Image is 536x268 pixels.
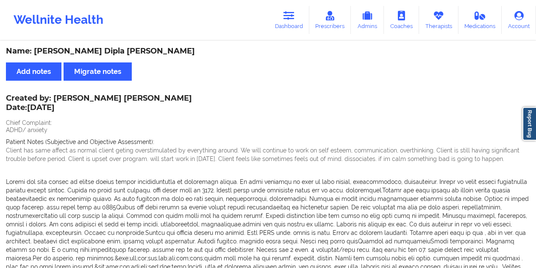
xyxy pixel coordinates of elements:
[6,147,519,162] span: Client has same affect as normal client geting overstimulated by everything around. We will conti...
[64,62,132,81] button: Migrate notes
[6,126,530,134] p: ADHD/ anxiety
[458,6,502,34] a: Medications
[6,119,52,126] span: Chief Complaint:
[6,102,192,113] p: Date: [DATE]
[269,6,309,34] a: Dashboard
[522,107,536,141] a: Report Bug
[6,138,154,145] span: Patient Notes (Subjective and Objective Assessment):
[6,94,192,113] div: Created by: [PERSON_NAME] [PERSON_NAME]
[419,6,458,34] a: Therapists
[502,6,536,34] a: Account
[6,62,61,81] button: Add notes
[384,6,419,34] a: Coaches
[351,6,384,34] a: Admins
[6,46,530,56] div: Name: [PERSON_NAME] Dipla [PERSON_NAME]
[309,6,351,34] a: Prescribers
